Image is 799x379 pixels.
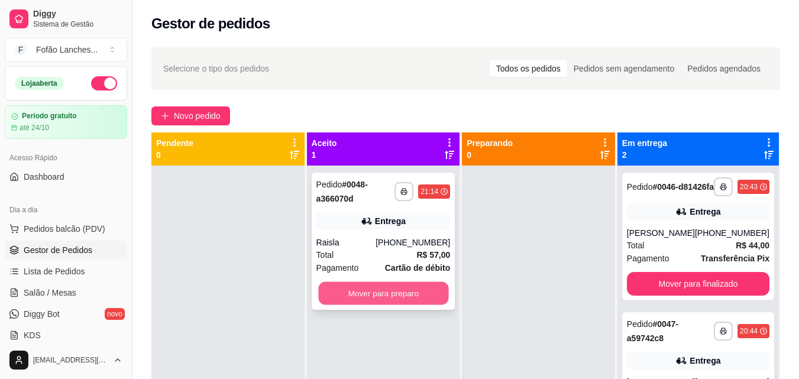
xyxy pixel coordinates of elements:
a: Diggy Botnovo [5,305,127,323]
p: Preparando [467,137,513,149]
div: Entrega [690,206,720,218]
h2: Gestor de pedidos [151,14,270,33]
div: Pedidos agendados [681,60,767,77]
button: [EMAIL_ADDRESS][DOMAIN_NAME] [5,346,127,374]
span: F [15,44,27,56]
span: Sistema de Gestão [33,20,122,29]
span: Diggy [33,9,122,20]
div: Fofão Lanches ... [36,44,98,56]
a: Salão / Mesas [5,283,127,302]
span: KDS [24,329,41,341]
span: Novo pedido [174,109,221,122]
a: Lista de Pedidos [5,262,127,281]
a: Gestor de Pedidos [5,241,127,260]
button: Select a team [5,38,127,61]
div: [PHONE_NUMBER] [695,227,769,239]
div: 20:44 [740,326,758,336]
button: Novo pedido [151,106,230,125]
p: Aceito [312,137,337,149]
strong: # 0047-a59742c8 [627,319,678,343]
span: Selecione o tipo dos pedidos [163,62,269,75]
p: Pendente [156,137,193,149]
p: Em entrega [622,137,667,149]
article: Período gratuito [22,112,77,121]
div: Acesso Rápido [5,148,127,167]
strong: Cartão de débito [385,263,450,273]
span: Diggy Bot [24,308,60,320]
p: 0 [156,149,193,161]
span: Total [627,239,645,252]
span: Pedidos balcão (PDV) [24,223,105,235]
span: Pedido [316,180,342,189]
span: Pedido [627,182,653,192]
span: [EMAIL_ADDRESS][DOMAIN_NAME] [33,355,108,365]
button: Mover para preparo [318,282,448,305]
strong: # 0048-a366070d [316,180,368,203]
p: 0 [467,149,513,161]
div: Pedidos sem agendamento [567,60,681,77]
a: KDS [5,326,127,345]
a: Dashboard [5,167,127,186]
span: Dashboard [24,171,64,183]
span: Pedido [627,319,653,329]
article: até 24/10 [20,123,49,132]
button: Pedidos balcão (PDV) [5,219,127,238]
div: [PERSON_NAME] [627,227,695,239]
p: 2 [622,149,667,161]
a: DiggySistema de Gestão [5,5,127,33]
strong: R$ 57,00 [416,250,450,260]
span: Gestor de Pedidos [24,244,92,256]
div: Raisla [316,237,376,248]
span: Pagamento [627,252,669,265]
div: Loja aberta [15,77,64,90]
span: Lista de Pedidos [24,265,85,277]
span: Pagamento [316,261,359,274]
strong: R$ 44,00 [736,241,769,250]
button: Mover para finalizado [627,272,769,296]
strong: # 0046-d81426fa [652,182,714,192]
p: 1 [312,149,337,161]
div: Dia a dia [5,200,127,219]
div: 20:43 [740,182,758,192]
div: Entrega [690,355,720,367]
div: 21:14 [420,187,438,196]
div: Entrega [375,215,406,227]
div: Todos os pedidos [490,60,567,77]
span: plus [161,112,169,120]
div: [PHONE_NUMBER] [376,237,450,248]
a: Período gratuitoaté 24/10 [5,105,127,139]
strong: Transferência Pix [701,254,769,263]
span: Salão / Mesas [24,287,76,299]
button: Alterar Status [91,76,117,90]
span: Total [316,248,334,261]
